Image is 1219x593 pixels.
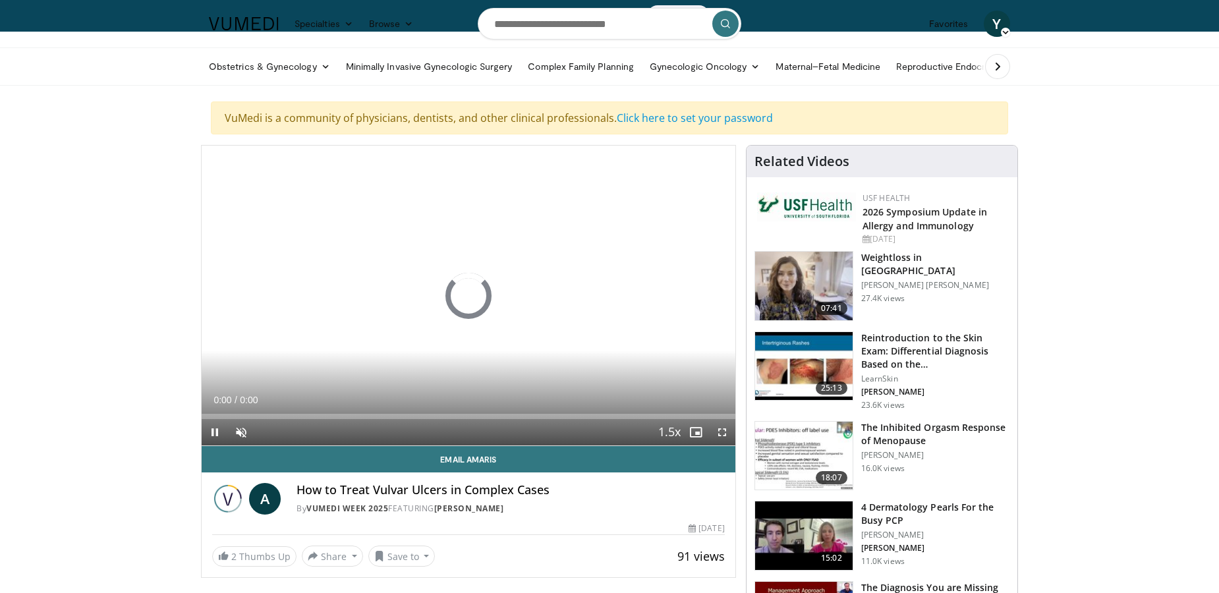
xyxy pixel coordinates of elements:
div: [DATE] [689,522,724,534]
div: Progress Bar [202,414,735,419]
a: 18:07 The Inhibited Orgasm Response of Menopause [PERSON_NAME] 16.0K views [754,421,1009,491]
span: 0:00 [240,395,258,405]
a: Email Amaris [202,446,735,472]
button: Fullscreen [709,419,735,445]
a: 25:13 Reintroduction to the Skin Exam: Differential Diagnosis Based on the… LearnSkin [PERSON_NAM... [754,331,1009,410]
div: VuMedi is a community of physicians, dentists, and other clinical professionals. [211,101,1008,134]
button: Save to [368,546,436,567]
p: LearnSkin [861,374,1009,384]
p: 23.6K views [861,400,905,410]
div: [DATE] [863,233,1007,245]
a: Minimally Invasive Gynecologic Surgery [338,53,521,80]
div: By FEATURING [297,503,725,515]
span: 2 [231,550,237,563]
span: / [235,395,237,405]
a: 07:41 Weightloss in [GEOGRAPHIC_DATA] [PERSON_NAME] [PERSON_NAME] 27.4K views [754,251,1009,321]
img: 022c50fb-a848-4cac-a9d8-ea0906b33a1b.150x105_q85_crop-smart_upscale.jpg [755,332,853,401]
a: Maternal–Fetal Medicine [768,53,888,80]
span: 91 views [677,548,725,564]
p: [PERSON_NAME] [861,530,1009,540]
button: Share [302,546,363,567]
img: 283c0f17-5e2d-42ba-a87c-168d447cdba4.150x105_q85_crop-smart_upscale.jpg [755,422,853,490]
button: Pause [202,419,228,445]
img: 9983fed1-7565-45be-8934-aef1103ce6e2.150x105_q85_crop-smart_upscale.jpg [755,252,853,320]
a: 15:02 4 Dermatology Pearls For the Busy PCP [PERSON_NAME] [PERSON_NAME] 11.0K views [754,501,1009,571]
h3: Reintroduction to the Skin Exam: Differential Diagnosis Based on the… [861,331,1009,371]
a: Specialties [287,11,361,37]
h3: Weightloss in [GEOGRAPHIC_DATA] [861,251,1009,277]
span: 25:13 [816,381,847,395]
a: Favorites [921,11,976,37]
h4: How to Treat Vulvar Ulcers in Complex Cases [297,483,725,497]
a: 2026 Symposium Update in Allergy and Immunology [863,206,987,232]
span: 0:00 [213,395,231,405]
p: 11.0K views [861,556,905,567]
span: 07:41 [816,302,847,315]
a: Browse [361,11,422,37]
button: Playback Rate [656,419,683,445]
a: A [249,483,281,515]
button: Enable picture-in-picture mode [683,419,709,445]
p: [PERSON_NAME] [861,543,1009,553]
p: 27.4K views [861,293,905,304]
p: [PERSON_NAME] [PERSON_NAME] [861,280,1009,291]
a: USF Health [863,192,911,204]
a: Click here to set your password [617,111,773,125]
img: Vumedi Week 2025 [212,483,244,515]
h3: 4 Dermatology Pearls For the Busy PCP [861,501,1009,527]
p: [PERSON_NAME] [861,387,1009,397]
input: Search topics, interventions [478,8,741,40]
img: VuMedi Logo [209,17,279,30]
img: 04c704bc-886d-4395-b463-610399d2ca6d.150x105_q85_crop-smart_upscale.jpg [755,501,853,570]
a: Complex Family Planning [520,53,642,80]
p: [PERSON_NAME] [861,450,1009,461]
a: Vumedi Week 2025 [306,503,388,514]
h3: The Inhibited Orgasm Response of Menopause [861,421,1009,447]
a: Gynecologic Oncology [642,53,768,80]
a: Obstetrics & Gynecology [201,53,338,80]
h4: Related Videos [754,154,849,169]
span: 15:02 [816,551,847,565]
p: 16.0K views [861,463,905,474]
button: Unmute [228,419,254,445]
a: [PERSON_NAME] [434,503,504,514]
span: 18:07 [816,471,847,484]
img: 6ba8804a-8538-4002-95e7-a8f8012d4a11.png.150x105_q85_autocrop_double_scale_upscale_version-0.2.jpg [757,192,856,221]
a: Y [984,11,1010,37]
a: 2 Thumbs Up [212,546,297,567]
a: Reproductive Endocrinology & [MEDICAL_DATA] [888,53,1109,80]
video-js: Video Player [202,146,735,446]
